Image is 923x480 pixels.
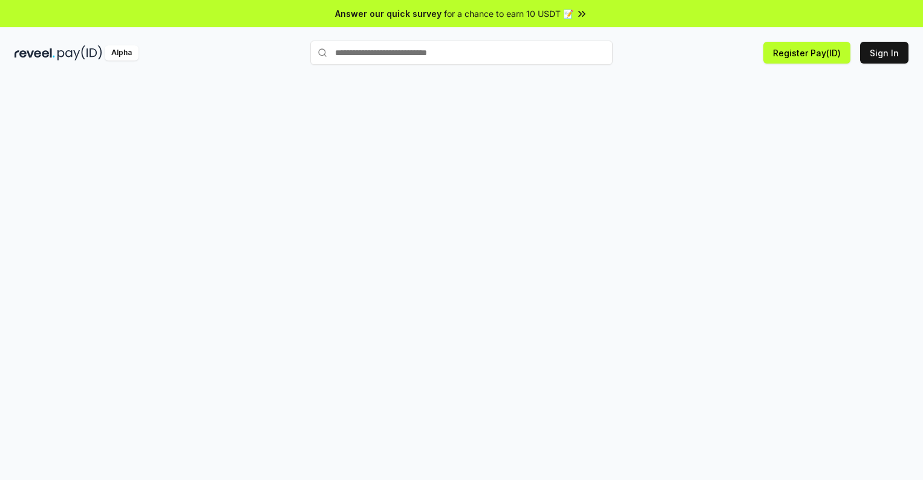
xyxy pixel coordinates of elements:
[15,45,55,61] img: reveel_dark
[763,42,850,64] button: Register Pay(ID)
[335,7,442,20] span: Answer our quick survey
[860,42,908,64] button: Sign In
[57,45,102,61] img: pay_id
[444,7,573,20] span: for a chance to earn 10 USDT 📝
[105,45,139,61] div: Alpha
